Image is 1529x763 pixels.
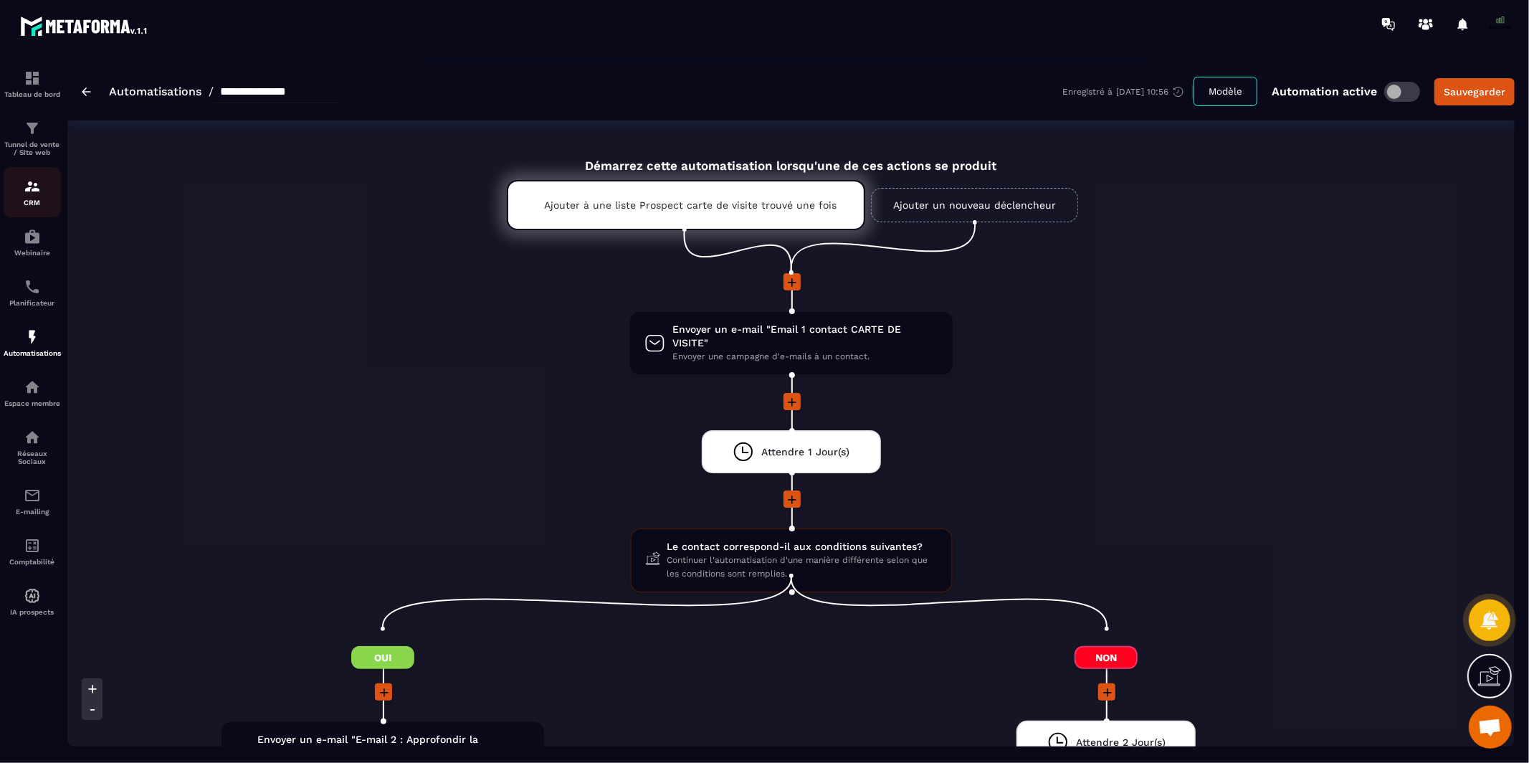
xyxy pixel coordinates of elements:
div: Sauvegarder [1444,85,1505,99]
p: Automatisations [4,349,61,357]
a: automationsautomationsWebinaire [4,217,61,267]
a: formationformationTunnel de vente / Site web [4,109,61,167]
p: Planificateur [4,299,61,307]
img: scheduler [24,278,41,295]
p: Comptabilité [4,558,61,566]
p: E-mailing [4,508,61,516]
span: Envoyer un e-mail "Email 1 contact CARTE DE VISITE" [672,323,938,350]
span: Non [1075,646,1138,669]
span: Le contact correspond-il aux conditions suivantes? [667,540,937,554]
a: schedulerschedulerPlanificateur [4,267,61,318]
button: Modèle [1194,77,1257,106]
img: formation [24,178,41,195]
p: Tunnel de vente / Site web [4,141,61,156]
div: Enregistré à [1062,85,1194,98]
span: / [209,85,214,98]
a: emailemailE-mailing [4,476,61,526]
span: Continuer l'automatisation d'une manière différente selon que les conditions sont remplies. [667,554,937,581]
img: automations [24,587,41,605]
img: social-network [24,429,41,446]
span: Envoyer une campagne d'e-mails à un contact. [672,350,938,364]
button: Sauvegarder [1434,78,1515,105]
a: social-networksocial-networkRéseaux Sociaux [4,418,61,476]
p: Ajouter à une liste Prospect carte de visite trouvé une fois [544,199,828,211]
p: Webinaire [4,249,61,257]
a: Ouvrir le chat [1469,706,1512,749]
img: arrow [82,87,91,96]
a: formationformationCRM [4,167,61,217]
img: email [24,487,41,504]
a: Ajouter un nouveau déclencheur [871,188,1078,222]
a: accountantaccountantComptabilité [4,526,61,577]
p: CRM [4,199,61,207]
p: [DATE] 10:56 [1116,87,1168,97]
a: formationformationTableau de bord [4,59,61,109]
img: logo [20,13,149,39]
p: Réseaux Sociaux [4,450,61,465]
a: automationsautomationsAutomatisations [4,318,61,368]
span: Envoyer un e-mail "E-mail 2 : Approfondir la problématique et offrir une solution" [257,733,530,760]
span: Attendre 1 Jour(s) [761,445,849,459]
p: Tableau de bord [4,90,61,98]
img: automations [24,328,41,346]
span: Oui [351,646,414,669]
img: accountant [24,537,41,554]
p: IA prospects [4,608,61,616]
img: automations [24,228,41,245]
img: automations [24,379,41,396]
div: Démarrez cette automatisation lorsqu'une de ces actions se produit [471,142,1111,173]
img: formation [24,120,41,137]
a: Automatisations [109,85,201,98]
p: Espace membre [4,399,61,407]
p: Automation active [1272,85,1377,98]
span: Attendre 2 Jour(s) [1076,736,1166,749]
a: automationsautomationsEspace membre [4,368,61,418]
img: formation [24,70,41,87]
